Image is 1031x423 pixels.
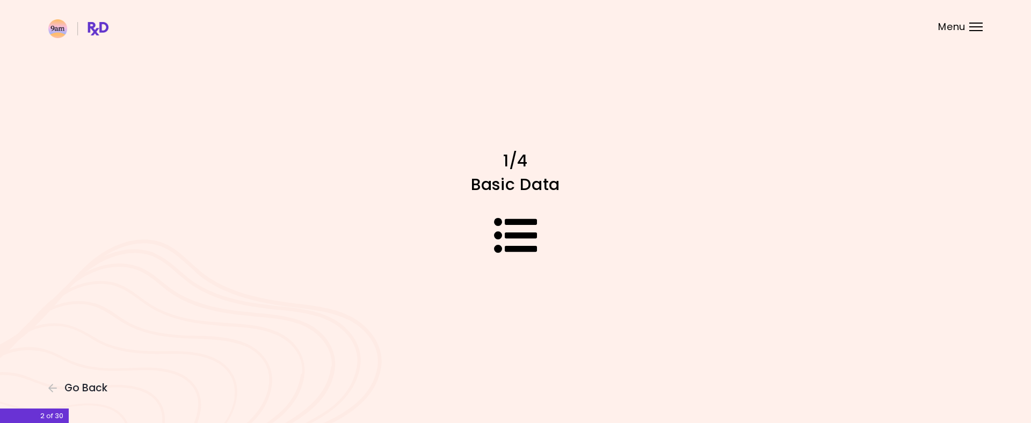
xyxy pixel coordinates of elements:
[328,150,703,171] h1: 1/4
[938,22,965,32] span: Menu
[64,382,107,394] span: Go Back
[48,19,108,38] img: RxDiet
[328,174,703,195] h1: Basic Data
[48,382,113,394] button: Go Back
